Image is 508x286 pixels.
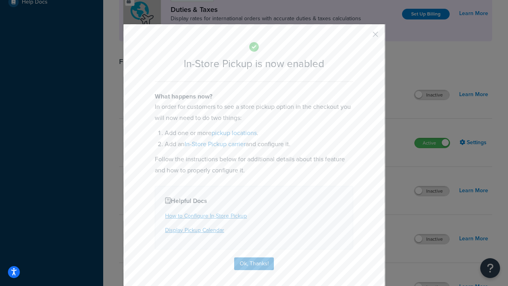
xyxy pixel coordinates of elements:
h2: In-Store Pickup is now enabled [155,58,353,70]
li: Add one or more . [165,128,353,139]
a: How to Configure In-Store Pickup [165,212,247,220]
a: In-Store Pickup carrier [185,139,246,149]
p: In order for customers to see a store pickup option in the checkout you will now need to do two t... [155,101,353,124]
p: Follow the instructions below for additional details about this feature and how to properly confi... [155,154,353,176]
h4: What happens now? [155,92,353,101]
a: Display Pickup Calendar [165,226,224,234]
h4: Helpful Docs [165,196,343,206]
li: Add an and configure it. [165,139,353,150]
button: Ok, Thanks! [234,257,274,270]
a: pickup locations [212,128,257,137]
